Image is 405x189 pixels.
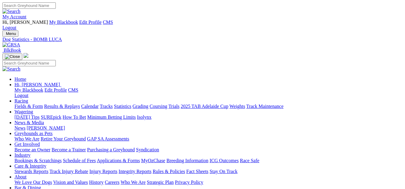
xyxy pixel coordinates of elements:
a: CMS [103,20,113,25]
a: Become a Trainer [52,147,86,152]
a: Wagering [14,109,33,114]
a: Vision and Values [53,180,88,185]
img: Search [2,66,21,72]
a: Retire Your Greyhound [41,136,86,141]
a: Isolynx [137,115,151,120]
a: Minimum Betting Limits [87,115,136,120]
a: Fields & Form [14,104,43,109]
a: BlkBook [2,48,21,53]
button: Toggle navigation [2,30,18,37]
a: Weights [229,104,245,109]
button: Toggle navigation [2,53,22,60]
a: Become an Owner [14,147,50,152]
a: Track Injury Rebate [49,169,88,174]
a: Rules & Policies [153,169,185,174]
div: About [14,180,403,185]
a: 2025 TAB Adelaide Cup [181,104,228,109]
a: Schedule of Fees [63,158,96,163]
a: Hi, [PERSON_NAME] [14,82,61,87]
a: Greyhounds as Pets [14,131,52,136]
a: Integrity Reports [119,169,151,174]
div: Hi, [PERSON_NAME] [14,87,403,98]
a: Applications & Forms [97,158,140,163]
a: Strategic Plan [147,180,174,185]
a: Stay On Track [210,169,237,174]
a: Statistics [114,104,131,109]
a: Coursing [150,104,167,109]
a: Breeding Information [166,158,208,163]
a: Stewards Reports [14,169,48,174]
a: Calendar [81,104,99,109]
a: Results & Replays [44,104,80,109]
div: Greyhounds as Pets [14,136,403,142]
a: [DATE] Tips [14,115,40,120]
a: My Account [2,14,27,19]
span: Menu [6,31,16,36]
a: GAP SA Assessments [87,136,129,141]
a: ICG Outcomes [210,158,239,163]
img: Close [5,54,20,59]
a: Care & Integrity [14,163,46,169]
a: News & Media [14,120,44,125]
div: News & Media [14,125,403,131]
a: Trials [168,104,179,109]
div: Get Involved [14,147,403,153]
a: CMS [68,87,78,93]
input: Search [2,2,56,9]
a: Bookings & Scratchings [14,158,62,163]
a: Purchasing a Greyhound [87,147,135,152]
input: Search [2,60,56,66]
img: Search [2,9,21,14]
a: Dog Statistics - BOMB LUCA [2,37,403,42]
a: About [14,174,27,179]
a: My Blackbook [14,87,43,93]
img: logo-grsa-white.png [24,53,28,58]
a: Syndication [136,147,159,152]
a: Racing [14,98,28,103]
div: Industry [14,158,403,163]
a: Industry [14,153,30,158]
span: BlkBook [4,48,21,53]
a: Fact Sheets [186,169,208,174]
a: [PERSON_NAME] [27,125,65,131]
a: MyOzChase [141,158,165,163]
a: SUREpick [41,115,61,120]
a: Logout [14,93,28,98]
a: Home [14,77,26,82]
a: Grading [133,104,148,109]
a: Who We Are [121,180,146,185]
a: Who We Are [14,136,40,141]
a: Get Involved [14,142,40,147]
span: Hi, [PERSON_NAME] [2,20,48,25]
span: Hi, [PERSON_NAME] [14,82,60,87]
div: Wagering [14,115,403,120]
img: GRSA [2,42,20,48]
a: Injury Reports [89,169,117,174]
div: Racing [14,104,403,109]
a: Privacy Policy [175,180,203,185]
a: Track Maintenance [246,104,283,109]
a: My Blackbook [49,20,78,25]
a: How To Bet [63,115,86,120]
a: Race Safe [240,158,259,163]
a: Careers [105,180,119,185]
a: We Love Our Dogs [14,180,52,185]
a: Logout [2,25,16,30]
a: Tracks [100,104,113,109]
a: Edit Profile [45,87,67,93]
a: History [89,180,103,185]
div: Care & Integrity [14,169,403,174]
a: Edit Profile [79,20,102,25]
a: News [14,125,25,131]
div: My Account [2,20,403,30]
